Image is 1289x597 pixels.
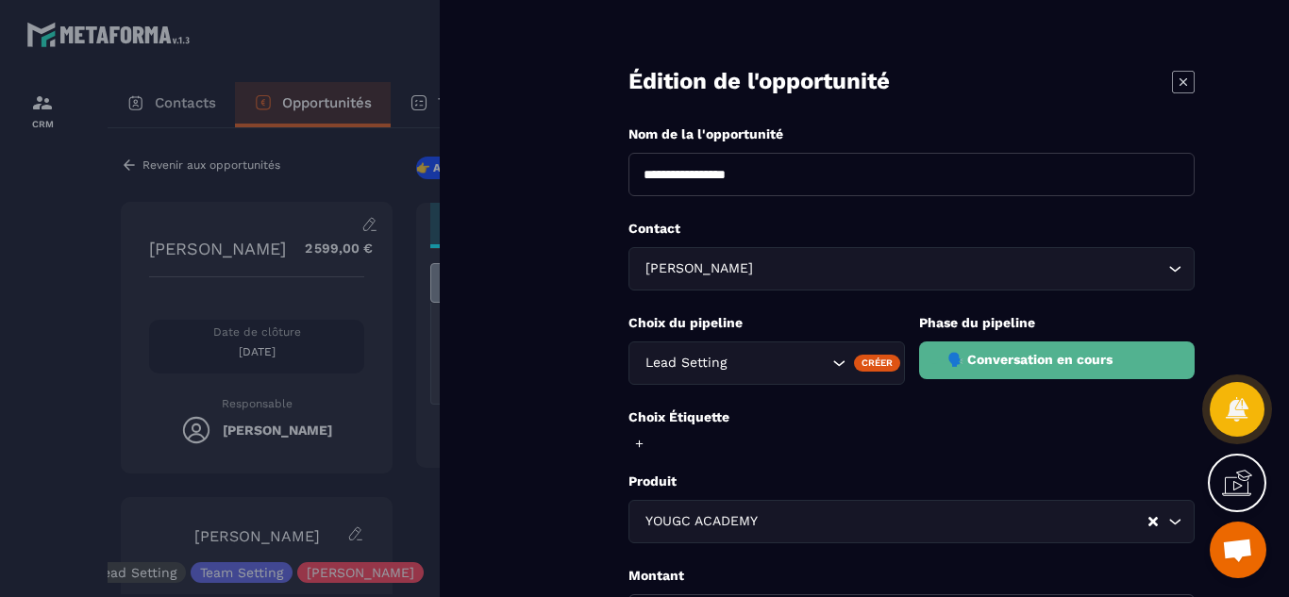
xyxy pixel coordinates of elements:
[730,353,828,373] input: Search for option
[1210,522,1266,578] div: Ouvrir le chat
[628,247,1195,290] div: Search for option
[854,355,900,372] div: Créer
[628,66,890,97] p: Édition de l'opportunité
[1148,515,1158,529] button: Clear Selected
[628,125,1195,143] p: Nom de la l'opportunité
[628,314,905,332] p: Choix du pipeline
[628,408,1195,426] p: Choix Étiquette
[762,511,1147,532] input: Search for option
[628,341,905,385] div: Search for option
[628,567,1195,585] p: Montant
[641,258,757,279] span: [PERSON_NAME]
[628,473,1195,490] p: Produit
[757,258,1163,279] input: Search for option
[628,500,1195,543] div: Search for option
[641,511,762,532] span: YOUGC ACADEMY
[919,314,1196,332] p: Phase du pipeline
[641,353,730,373] span: Lead Setting
[628,220,1195,238] p: Contact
